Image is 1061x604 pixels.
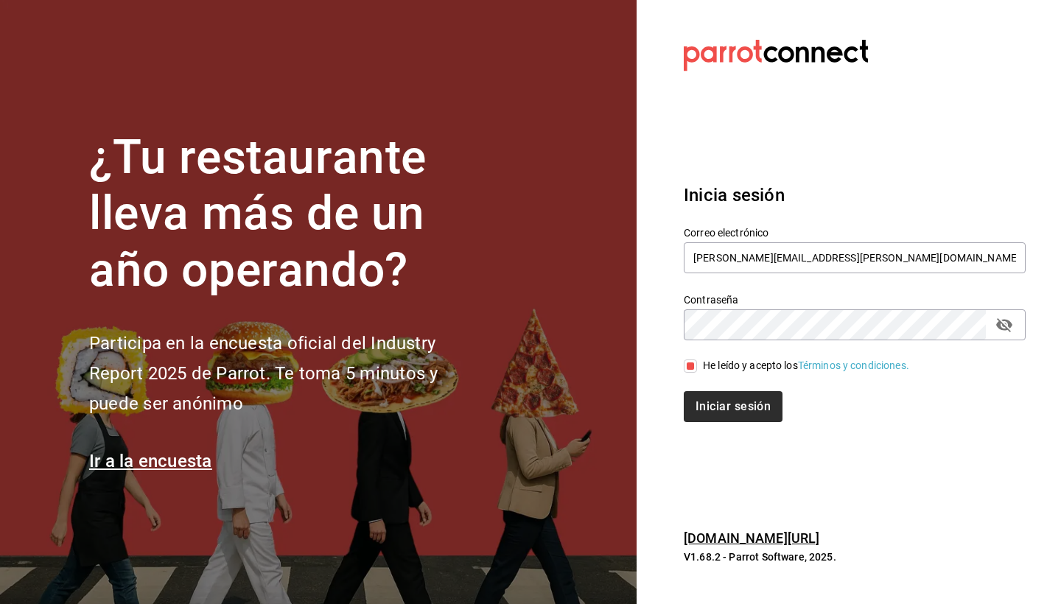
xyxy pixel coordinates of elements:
[89,451,212,471] a: Ir a la encuesta
[684,391,782,422] button: Iniciar sesión
[89,329,487,418] h2: Participa en la encuesta oficial del Industry Report 2025 de Parrot. Te toma 5 minutos y puede se...
[684,227,1026,237] label: Correo electrónico
[992,312,1017,337] button: passwordField
[684,294,1026,304] label: Contraseña
[684,182,1026,208] h3: Inicia sesión
[89,130,487,299] h1: ¿Tu restaurante lleva más de un año operando?
[684,530,819,546] a: [DOMAIN_NAME][URL]
[798,359,909,371] a: Términos y condiciones.
[684,549,1026,564] p: V1.68.2 - Parrot Software, 2025.
[684,242,1026,273] input: Ingresa tu correo electrónico
[703,358,909,373] div: He leído y acepto los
